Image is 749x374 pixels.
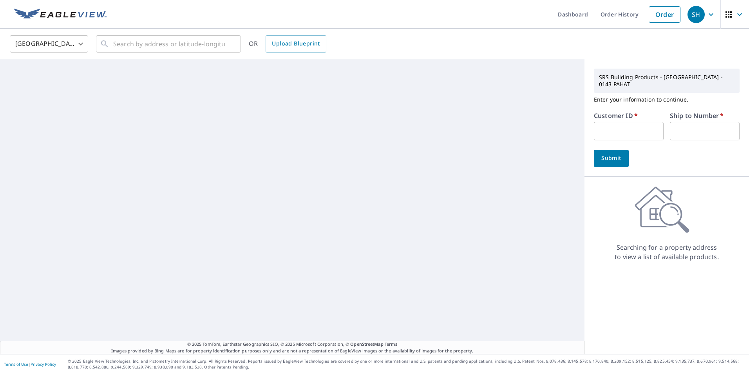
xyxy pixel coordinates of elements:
a: OpenStreetMap [350,341,383,347]
button: Submit [594,150,629,167]
a: Terms of Use [4,361,28,367]
label: Ship to Number [670,113,724,119]
div: OR [249,35,326,53]
p: Searching for a property address to view a list of available products. [614,243,719,261]
a: Privacy Policy [31,361,56,367]
a: Upload Blueprint [266,35,326,53]
img: EV Logo [14,9,107,20]
p: SRS Building Products - [GEOGRAPHIC_DATA] - 0143 PAHAT [596,71,738,91]
a: Terms [385,341,398,347]
span: Upload Blueprint [272,39,320,49]
div: [GEOGRAPHIC_DATA] [10,33,88,55]
label: Customer ID [594,113,638,119]
p: Enter your information to continue. [594,93,740,106]
input: Search by address or latitude-longitude [113,33,225,55]
p: © 2025 Eagle View Technologies, Inc. and Pictometry International Corp. All Rights Reserved. Repo... [68,358,745,370]
a: Order [649,6,680,23]
div: SH [687,6,705,23]
p: | [4,362,56,367]
span: Submit [600,153,622,163]
span: © 2025 TomTom, Earthstar Geographics SIO, © 2025 Microsoft Corporation, © [187,341,398,348]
